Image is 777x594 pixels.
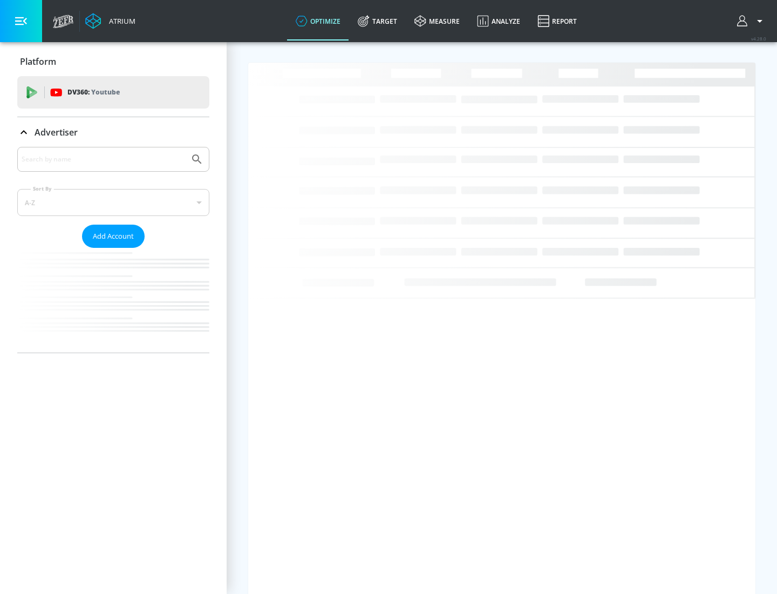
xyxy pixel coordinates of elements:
a: Analyze [468,2,529,40]
a: optimize [287,2,349,40]
a: Report [529,2,585,40]
a: Target [349,2,406,40]
p: Advertiser [35,126,78,138]
label: Sort By [31,185,54,192]
p: DV360: [67,86,120,98]
nav: list of Advertiser [17,248,209,353]
a: measure [406,2,468,40]
input: Search by name [22,152,185,166]
button: Add Account [82,225,145,248]
div: Advertiser [17,117,209,147]
a: Atrium [85,13,135,29]
span: Add Account [93,230,134,242]
div: Advertiser [17,147,209,353]
p: Platform [20,56,56,67]
p: Youtube [91,86,120,98]
div: Atrium [105,16,135,26]
div: A-Z [17,189,209,216]
div: DV360: Youtube [17,76,209,109]
span: v 4.28.0 [751,36,766,42]
div: Platform [17,46,209,77]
